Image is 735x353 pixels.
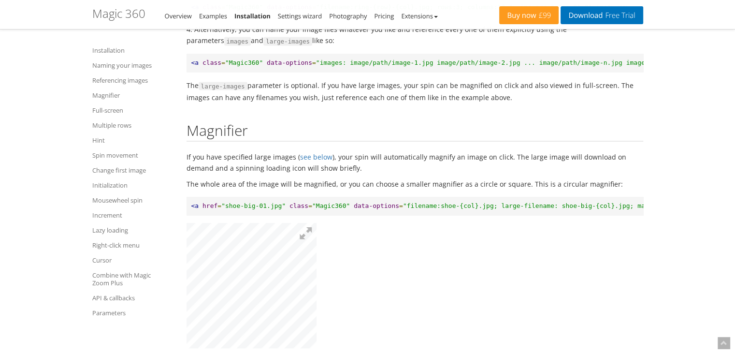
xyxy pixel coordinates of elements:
[92,119,174,131] a: Multiple rows
[603,12,635,19] span: Free Trial
[329,12,367,20] a: Photography
[312,59,316,66] span: =
[92,134,174,146] a: Hint
[92,104,174,116] a: Full-screen
[224,37,251,45] span: images
[217,202,221,209] span: =
[278,12,322,20] a: Settings wizard
[92,194,174,206] a: Mousewheel spin
[199,82,247,90] span: large-images
[92,179,174,191] a: Initialization
[536,12,551,19] span: £99
[92,307,174,319] a: Parameters
[92,209,174,221] a: Increment
[92,89,174,101] a: Magnifier
[92,164,174,176] a: Change first image
[92,224,174,236] a: Lazy loading
[225,59,263,66] span: "Magic360"
[187,122,643,141] h2: Magnifier
[92,269,174,289] a: Combine with Magic Zoom Plus
[92,292,174,304] a: API & callbacks
[267,59,312,66] span: data-options
[399,202,403,209] span: =
[289,202,308,209] span: class
[199,12,227,20] a: Examples
[202,59,221,66] span: class
[312,202,350,209] span: "Magic360"
[561,6,643,24] a: DownloadFree Trial
[187,80,643,103] p: The parameter is optional. If you have large images, your spin can be magnified on click and also...
[165,12,192,20] a: Overview
[92,74,174,86] a: Referencing images
[92,254,174,266] a: Cursor
[92,7,145,20] h1: Magic 360
[92,44,174,56] a: Installation
[263,37,312,45] span: large-images
[221,59,225,66] span: =
[221,202,286,209] span: "shoe-big-01.jpg"
[202,202,217,209] span: href
[92,239,174,251] a: Right-click menu
[401,12,437,20] a: Extensions
[300,152,332,161] a: see below
[92,149,174,161] a: Spin movement
[187,151,643,173] p: If you have specified large images ( ), your spin will automatically magnify an image on click. T...
[354,202,399,209] span: data-options
[191,202,199,209] span: <a
[308,202,312,209] span: =
[187,178,643,189] p: The whole area of the image will be magnified, or you can choose a smaller magnifier as a circle ...
[92,59,174,71] a: Naming your images
[191,59,199,66] span: <a
[234,12,271,20] a: Installation
[499,6,559,24] a: Buy now£99
[374,12,394,20] a: Pricing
